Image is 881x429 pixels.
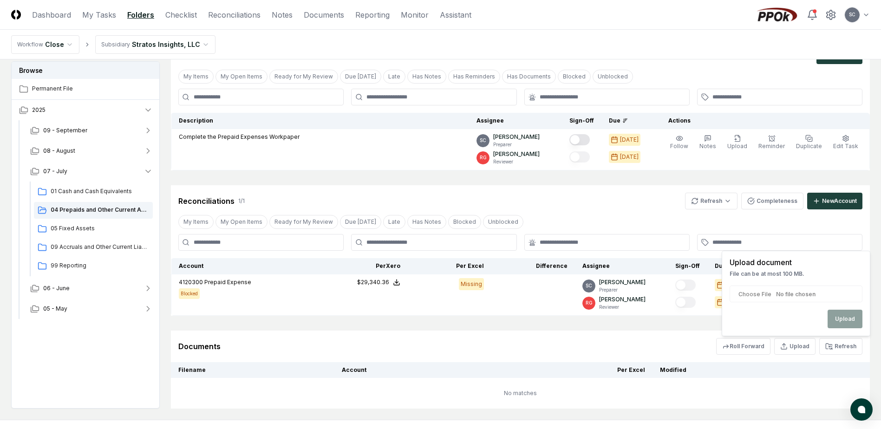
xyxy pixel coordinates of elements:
span: 05 - May [43,305,67,313]
button: Unblocked [483,215,523,229]
div: Missing [459,278,484,290]
span: 09 - September [43,126,87,135]
th: Per Xero [324,258,408,274]
h3: Browse [12,62,159,79]
button: Completeness [741,193,803,209]
button: Mark complete [569,134,590,145]
p: Preparer [493,141,540,148]
a: Notes [272,9,293,20]
div: Subsidiary [101,40,130,49]
span: SC [480,137,486,144]
div: Blocked [179,288,200,299]
div: Due [715,262,752,270]
button: SC [844,6,861,23]
div: [DATE] [620,136,639,144]
a: Assistant [440,9,471,20]
span: Follow [670,143,688,149]
span: 06 - June [43,284,70,292]
th: Account [334,362,487,378]
a: My Tasks [82,9,116,20]
button: My Items [178,70,214,84]
span: Edit Task [833,143,858,149]
button: Mark complete [675,279,696,291]
a: Checklist [165,9,197,20]
a: 09 Accruals and Other Current Liabilities [34,239,153,256]
span: 01 Cash and Cash Equivalents [51,187,149,195]
div: Reconciliations [178,195,235,207]
button: Blocked [448,215,481,229]
button: 08 - August [23,141,160,161]
button: My Items [178,215,214,229]
span: 08 - August [43,147,75,155]
span: Permanent File [32,84,153,93]
button: My Open Items [215,70,268,84]
span: 09 Accruals and Other Current Liabilities [51,243,149,251]
h4: Upload document [730,259,862,266]
th: Description [171,113,470,129]
button: Upload [725,133,749,152]
button: Mark complete [675,297,696,308]
button: Upload [774,338,816,355]
div: New Account [822,197,857,205]
button: Mark complete [569,151,590,162]
button: Blocked [558,70,591,84]
button: Has Documents [502,70,556,84]
th: Assignee [575,258,668,274]
nav: breadcrumb [11,35,215,54]
div: Workflow [17,40,43,49]
span: Reminder [758,143,785,149]
p: File can be at most 100 MB. [730,270,862,278]
button: Refresh [819,338,862,355]
button: 2025 [12,100,160,120]
button: $29,340.36 [357,278,400,286]
button: Due Today [340,215,381,229]
button: Late [383,70,405,84]
th: Sign-Off [668,258,707,274]
span: 04 Prepaids and Other Current Assets [51,206,149,214]
button: Late [383,215,405,229]
span: SC [586,282,592,289]
span: Upload [727,143,747,149]
th: Modified [653,362,812,378]
div: 1 / 1 [238,197,245,205]
th: Assignee [469,113,562,129]
button: Has Notes [407,70,446,84]
a: Documents [304,9,344,20]
button: Follow [668,133,690,152]
span: Prepaid Expense [204,279,251,286]
button: Refresh [685,193,737,209]
th: Difference [491,258,575,274]
div: [DATE] [620,153,639,161]
div: 2025 [12,120,160,321]
p: Complete the Prepaid Expenses Workpaper [179,133,300,141]
p: Preparer [599,286,646,293]
button: Has Reminders [448,70,500,84]
th: Sign-Off [562,113,601,129]
span: SC [849,11,855,18]
img: PPOk logo [755,7,799,22]
button: NewAccount [807,193,862,209]
span: 4120300 [179,279,203,286]
span: 07 - July [43,167,67,175]
a: Monitor [401,9,429,20]
button: Unblocked [593,70,633,84]
a: 04 Prepaids and Other Current Assets [34,202,153,219]
div: $29,340.36 [357,278,389,286]
button: Notes [698,133,718,152]
button: atlas-launcher [850,398,873,421]
p: [PERSON_NAME] [599,278,646,286]
span: RG [586,299,593,306]
div: Actions [661,117,862,125]
th: Per Excel [487,362,653,378]
button: Edit Task [831,133,860,152]
div: 07 - July [23,182,160,278]
div: Account [179,262,317,270]
div: Documents [178,341,221,352]
span: 05 Fixed Assets [51,224,149,233]
button: Has Notes [407,215,446,229]
button: Duplicate [794,133,824,152]
span: 2025 [32,106,46,114]
p: [PERSON_NAME] [493,133,540,141]
button: My Open Items [215,215,268,229]
a: 99 Reporting [34,258,153,274]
